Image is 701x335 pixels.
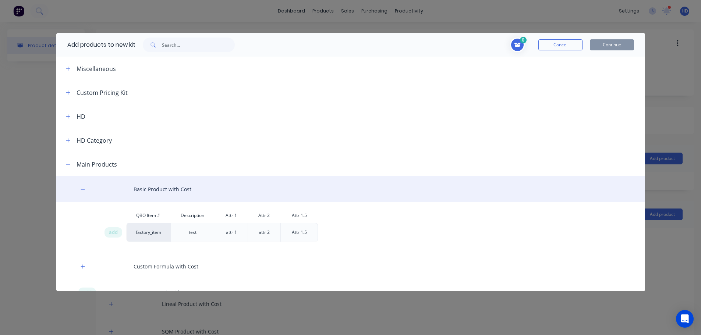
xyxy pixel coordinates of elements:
div: Attr 1.5 [286,223,313,242]
div: Attr 2 [248,208,280,223]
div: Open Intercom Messenger [676,310,694,328]
button: Continue [590,39,634,50]
button: Cancel [538,39,583,50]
span: add [109,229,118,236]
div: Add products to new kit [56,33,135,57]
div: test [183,223,202,242]
div: HD [77,112,85,121]
div: Attr 1 [215,208,248,223]
div: Main Products [77,160,117,169]
div: QBO Item # [126,208,170,223]
div: Miscellaneous [77,64,116,73]
div: HD Category [77,136,112,145]
button: Toggle cart dropdown [510,38,527,52]
div: attr 1 [220,223,243,242]
span: add [83,289,92,296]
input: Search... [162,38,235,52]
div: Attr 1.5 [280,208,318,223]
div: factory_item [126,223,170,242]
div: attr 2 [253,223,276,242]
div: Description [170,208,215,223]
div: Basic Product with Cost [56,176,645,202]
div: Custom Formula with Cost [56,253,645,279]
div: Custom Pricing Kit [77,88,128,97]
div: add [105,227,122,238]
span: 0 [520,37,527,43]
